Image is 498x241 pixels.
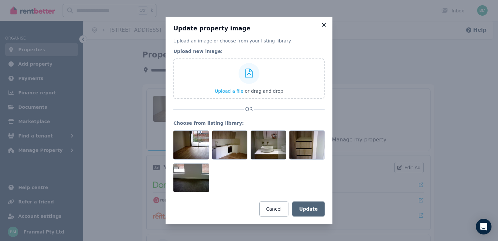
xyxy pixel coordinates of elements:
[215,88,283,94] button: Upload a file or drag and drop
[244,105,254,113] span: OR
[173,38,325,44] p: Upload an image or choose from your listing library.
[292,201,325,217] button: Update
[173,48,325,55] legend: Upload new image:
[173,24,325,32] h3: Update property image
[259,201,288,217] button: Cancel
[215,88,243,94] span: Upload a file
[476,219,491,234] div: Open Intercom Messenger
[245,88,283,94] span: or drag and drop
[173,120,325,126] legend: Choose from listing library:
